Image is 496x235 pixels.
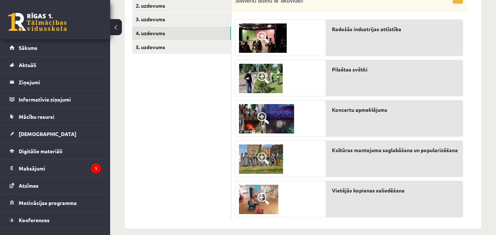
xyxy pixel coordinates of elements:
img: 4.jpg [239,23,287,53]
img: 1.png [239,64,283,93]
a: 4. uzdevums [132,26,231,40]
span: Digitālie materiāli [19,148,62,154]
span: Mācību resursi [19,113,54,120]
legend: Ziņojumi [19,74,101,91]
a: [DEMOGRAPHIC_DATA] [10,125,101,142]
span: Vietējās kopienas saliedēšana [332,187,405,194]
a: Maksājumi1 [10,160,101,177]
span: [DEMOGRAPHIC_DATA] [19,131,76,137]
a: Ziņojumi [10,74,101,91]
span: Konferences [19,217,50,223]
a: 3. uzdevums [132,12,231,26]
span: Motivācijas programma [19,199,77,206]
span: Sākums [19,44,37,51]
span: Atzīmes [19,182,39,189]
img: 5.jpg [239,104,294,133]
a: Atzīmes [10,177,101,194]
legend: Informatīvie ziņojumi [19,91,101,108]
i: 1 [91,164,101,173]
span: Aktuāli [19,62,36,68]
a: 5. uzdevums [132,40,231,54]
a: Aktuāli [10,56,101,73]
a: Sākums [10,39,101,56]
a: Informatīvie ziņojumi [10,91,101,108]
legend: Maksājumi [19,160,101,177]
span: Kultūras mantojuma saglabāšana un popularizēšana [332,146,458,154]
a: Rīgas 1. Tālmācības vidusskola [8,13,67,31]
a: Digitālie materiāli [10,143,101,159]
img: 2.png [239,185,278,214]
span: Pilsētas svētki [332,66,368,73]
a: Motivācijas programma [10,194,101,211]
span: Radošās industrijas attīstība [332,25,401,33]
span: Koncertu apmeklējums [332,106,387,114]
a: Konferences [10,212,101,228]
img: 3.png [239,144,283,174]
a: Mācību resursi [10,108,101,125]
